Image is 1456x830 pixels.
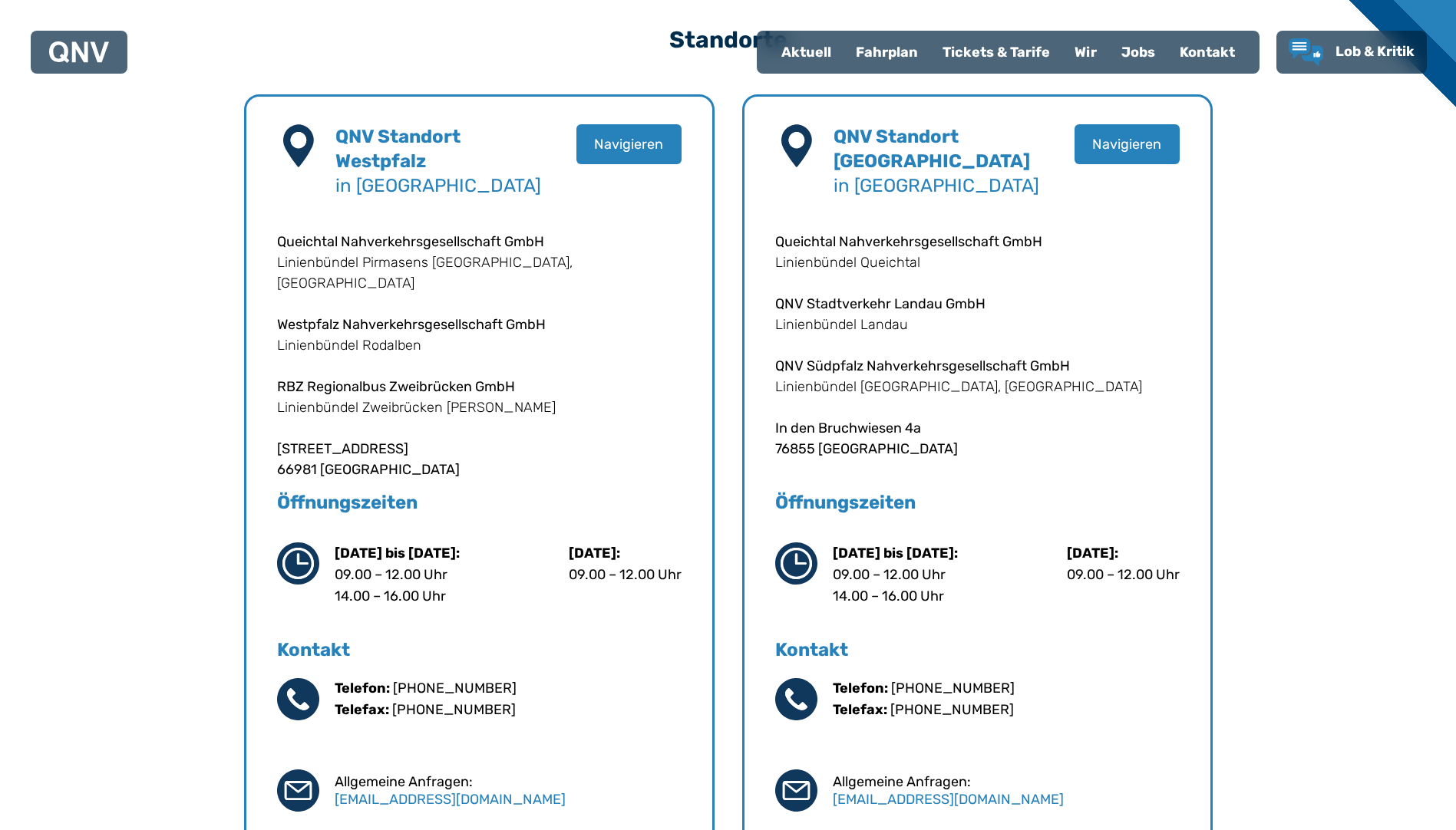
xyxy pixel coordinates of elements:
b: Telefax: [833,701,887,718]
h5: Kontakt [277,637,682,662]
a: [EMAIL_ADDRESS][DOMAIN_NAME] [335,791,566,808]
h4: in [GEOGRAPHIC_DATA] [834,124,1039,198]
p: 09.00 – 12.00 Uhr 14.00 – 16.00 Uhr [335,564,460,607]
p: 09.00 – 12.00 Uhr [569,564,682,585]
button: Navigieren [576,124,682,164]
b: Telefax: [335,701,389,718]
h5: Öffnungszeiten [277,490,682,515]
p: In den Bruchwiesen 4a 76855 [GEOGRAPHIC_DATA] [775,418,1180,459]
h5: Kontakt [775,637,1180,662]
p: Linienbündel Queichtal [775,252,1180,273]
p: [DATE] bis [DATE]: [833,542,958,564]
a: Jobs [1109,32,1167,72]
button: Navigieren [1075,124,1180,164]
div: Allgemeine Anfragen: [833,773,1180,808]
p: 09.00 – 12.00 Uhr 14.00 – 16.00 Uhr [833,564,958,607]
p: Queichtal Nahverkehrsgesellschaft GmbH [277,232,682,252]
p: Linienbündel Landau [775,315,1180,335]
p: 09.00 – 12.00 Uhr [1067,564,1180,585]
p: [DATE]: [1067,542,1180,564]
p: [DATE]: [569,542,682,564]
a: Wir [1062,32,1109,72]
p: Linienbündel Zweibrücken [PERSON_NAME] [277,397,682,418]
b: Telefon: [833,680,888,697]
div: Allgemeine Anfragen: [335,773,682,808]
a: Kontakt [1167,32,1247,72]
p: Linienbündel [GEOGRAPHIC_DATA], [GEOGRAPHIC_DATA] [775,377,1180,397]
p: Westpfalz Nahverkehrsgesellschaft GmbH [277,315,682,335]
span: Lob & Kritik [1335,43,1415,60]
b: QNV Standort [GEOGRAPHIC_DATA] [834,126,1030,172]
a: [PHONE_NUMBER] [392,701,516,718]
a: Aktuell [769,32,844,72]
p: Queichtal Nahverkehrsgesellschaft GmbH [775,232,1180,252]
h4: in [GEOGRAPHIC_DATA] [335,124,541,198]
p: RBZ Regionalbus Zweibrücken GmbH [277,377,682,397]
h5: Öffnungszeiten [775,490,1180,515]
img: QNV Logo [49,41,109,63]
p: QNV Südpfalz Nahverkehrsgesellschaft GmbH [775,356,1180,377]
a: Fahrplan [844,32,930,72]
a: [PHONE_NUMBER] [393,680,517,697]
p: QNV Stadtverkehr Landau GmbH [775,294,1180,315]
p: Linienbündel Rodalben [277,335,682,356]
h3: Standorte [244,13,1213,67]
a: QNV Logo [49,37,109,68]
a: [EMAIL_ADDRESS][DOMAIN_NAME] [833,791,1064,808]
a: Tickets & Tarife [930,32,1062,72]
a: [PHONE_NUMBER] [890,701,1014,718]
p: [DATE] bis [DATE]: [335,542,460,564]
p: [STREET_ADDRESS] 66981 [GEOGRAPHIC_DATA] [277,439,682,480]
a: [PHONE_NUMBER] [891,680,1015,697]
b: Telefon: [335,680,390,697]
b: QNV Standort Westpfalz [335,126,461,172]
a: Lob & Kritik [1289,38,1415,66]
p: Linienbündel Pirmasens [GEOGRAPHIC_DATA], [GEOGRAPHIC_DATA] [277,252,682,294]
